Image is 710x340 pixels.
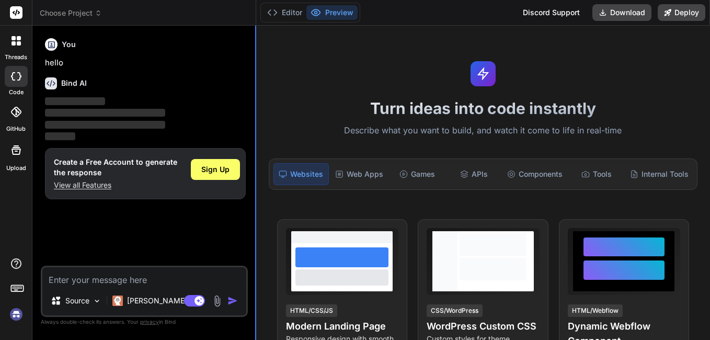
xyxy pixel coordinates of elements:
img: attachment [211,295,223,307]
button: Deploy [658,4,705,21]
h6: You [62,39,76,50]
label: code [9,88,24,97]
img: Pick Models [93,297,101,305]
button: Preview [306,5,358,20]
div: Games [390,163,444,185]
p: Source [65,296,89,306]
h1: Turn ideas into code instantly [262,99,704,118]
div: Discord Support [517,4,586,21]
div: Web Apps [331,163,387,185]
p: [PERSON_NAME] 4 S.. [127,296,205,306]
div: HTML/CSS/JS [286,304,337,317]
div: APIs [446,163,501,185]
div: Components [503,163,567,185]
img: signin [7,305,25,323]
div: HTML/Webflow [568,304,623,317]
div: Internal Tools [626,163,693,185]
button: Download [592,4,651,21]
h6: Bind AI [61,78,87,88]
h4: Modern Landing Page [286,319,398,334]
p: View all Features [54,180,177,190]
span: ‌ [45,97,105,105]
p: Always double-check its answers. Your in Bind [41,317,248,327]
span: privacy [140,319,159,325]
div: Websites [273,163,329,185]
h1: Create a Free Account to generate the response [54,157,177,178]
label: Upload [6,164,26,173]
img: icon [227,296,238,306]
label: threads [5,53,27,62]
span: Choose Project [40,8,102,18]
p: Describe what you want to build, and watch it come to life in real-time [262,124,704,138]
div: CSS/WordPress [427,304,483,317]
button: Editor [263,5,306,20]
span: ‌ [45,109,165,117]
div: Tools [569,163,624,185]
h4: WordPress Custom CSS [427,319,539,334]
span: Sign Up [201,164,230,175]
img: Claude 4 Sonnet [112,296,123,306]
span: ‌ [45,132,75,140]
span: ‌ [45,121,165,129]
label: GitHub [6,124,26,133]
p: hello [45,57,246,69]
